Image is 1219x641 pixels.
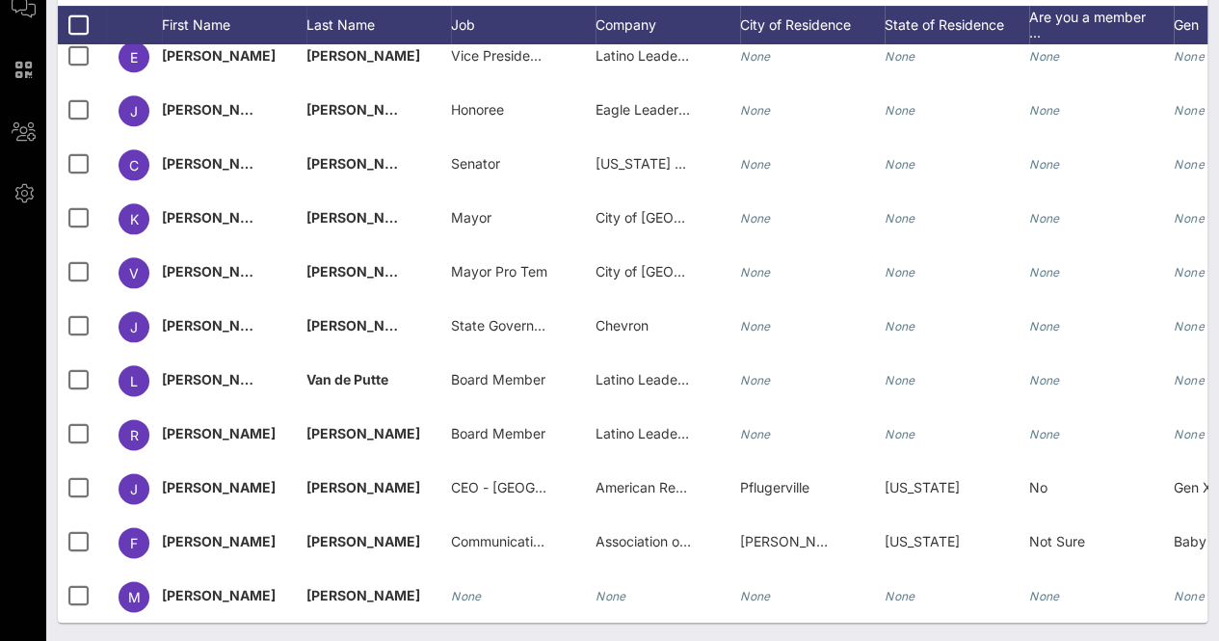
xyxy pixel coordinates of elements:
[885,265,915,280] i: None
[596,479,724,495] span: American Red Cross
[451,371,545,387] span: Board Member
[130,427,139,443] span: R
[451,209,491,226] span: Mayor
[451,533,609,549] span: Communications Director
[1029,589,1060,603] i: None
[1029,427,1060,441] i: None
[306,263,420,280] span: [PERSON_NAME]
[306,533,420,549] span: [PERSON_NAME]
[596,317,649,334] span: Chevron
[885,157,915,172] i: None
[162,533,276,549] span: [PERSON_NAME]
[1029,373,1060,387] i: None
[596,209,779,226] span: City of [GEOGRAPHIC_DATA]
[306,6,451,44] div: Last Name
[162,6,306,44] div: First Name
[162,371,276,387] span: [PERSON_NAME]
[1029,157,1060,172] i: None
[162,101,276,118] span: [PERSON_NAME]
[1174,49,1205,64] i: None
[885,373,915,387] i: None
[740,373,771,387] i: None
[306,47,420,64] span: [PERSON_NAME]
[1174,157,1205,172] i: None
[596,371,747,387] span: Latino Leaders Network
[596,263,779,280] span: City of [GEOGRAPHIC_DATA]
[130,211,139,227] span: K
[740,265,771,280] i: None
[130,535,138,551] span: F
[306,317,420,334] span: [PERSON_NAME]
[451,317,671,334] span: State Government Affairs Manager
[1174,319,1205,334] i: None
[740,319,771,334] i: None
[162,209,276,226] span: [PERSON_NAME]
[1029,103,1060,118] i: None
[451,589,482,603] i: None
[306,587,420,603] span: [PERSON_NAME]
[306,155,420,172] span: [PERSON_NAME]
[451,47,632,64] span: Vice President of Operations
[162,155,276,172] span: [PERSON_NAME]
[740,6,885,44] div: City of Residence
[740,479,809,495] span: Pflugerville
[306,101,420,118] span: [PERSON_NAME]
[740,589,771,603] i: None
[1174,373,1205,387] i: None
[451,425,545,441] span: Board Member
[451,6,596,44] div: Job
[885,49,915,64] i: None
[306,209,420,226] span: [PERSON_NAME]
[885,589,915,603] i: None
[596,47,747,64] span: Latino Leaders Network
[128,589,141,605] span: M
[162,263,276,280] span: [PERSON_NAME]
[451,263,547,280] span: Mayor Pro Tem
[162,587,276,603] span: [PERSON_NAME]
[1029,6,1174,44] div: Are you a member …
[130,49,138,66] span: E
[129,265,139,281] span: V
[885,319,915,334] i: None
[1029,211,1060,226] i: None
[162,47,276,64] span: [PERSON_NAME]
[596,101,811,118] span: Eagle Leadership Award Recipient
[162,425,276,441] span: [PERSON_NAME]
[596,155,756,172] span: [US_STATE] State Senate
[162,317,276,334] span: [PERSON_NAME]
[885,533,960,549] span: [US_STATE]
[885,479,960,495] span: [US_STATE]
[451,155,500,172] span: Senator
[1029,533,1085,549] span: Not Sure
[740,427,771,441] i: None
[885,427,915,441] i: None
[306,371,388,387] span: Van de Putte
[740,533,851,549] span: [PERSON_NAME]
[740,103,771,118] i: None
[1174,103,1205,118] i: None
[162,479,276,495] span: [PERSON_NAME]
[740,211,771,226] i: None
[306,479,420,495] span: [PERSON_NAME]
[885,6,1029,44] div: State of Residence
[306,425,420,441] span: [PERSON_NAME]
[130,373,138,389] span: L
[1029,479,1047,495] span: No
[1174,265,1205,280] i: None
[129,157,139,174] span: C
[1029,265,1060,280] i: None
[451,101,504,118] span: Honoree
[596,589,626,603] i: None
[130,481,138,497] span: J
[1174,211,1205,226] i: None
[596,6,740,44] div: Company
[596,425,747,441] span: Latino Leaders Network
[1029,49,1060,64] i: None
[740,157,771,172] i: None
[740,49,771,64] i: None
[885,103,915,118] i: None
[1174,427,1205,441] i: None
[130,319,138,335] span: J
[130,103,138,120] span: J
[451,479,705,495] span: CEO - [GEOGRAPHIC_DATA][US_STATE]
